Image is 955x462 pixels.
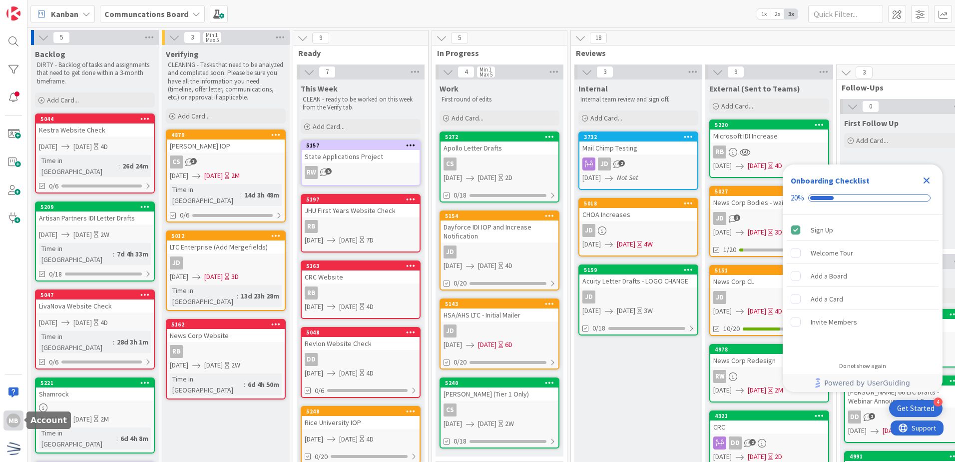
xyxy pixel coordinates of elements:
span: : [113,336,114,347]
div: 4978 [710,345,828,354]
span: Kanban [51,8,78,20]
div: [PERSON_NAME] IOP [167,139,285,152]
div: JD [579,224,697,237]
div: 5197 [306,196,420,203]
div: News Corp Bodies - waiting on PB [710,196,828,209]
div: 3732 [584,133,697,140]
div: Checklist Container [783,164,943,392]
div: Open Get Started checklist, remaining modules: 4 [889,400,943,417]
div: Add a Board [811,270,847,282]
div: CS [441,403,558,416]
div: [PERSON_NAME] (Tier 1 Only) [441,387,558,400]
span: [DATE] [444,172,462,183]
span: 1/20 [723,244,736,255]
div: 3D [775,227,782,237]
div: 4D [100,317,108,328]
span: 0/6 [49,181,58,191]
span: Add Card... [721,101,753,110]
div: RB [302,220,420,233]
div: Welcome Tour is incomplete. [787,242,939,264]
span: [DATE] [73,229,92,240]
div: Revlon Website Check [302,337,420,350]
span: Powered by UserGuiding [824,377,910,389]
div: Time in [GEOGRAPHIC_DATA] [39,243,113,265]
div: RB [167,345,285,358]
div: 6d 4h 50m [245,379,282,390]
div: Kestra Website Check [36,123,154,136]
div: Time in [GEOGRAPHIC_DATA] [170,373,244,395]
div: CHOA Increases [579,208,697,221]
div: 5048 [306,329,420,336]
div: 5154Dayforce IDI IOP and Increase Notification [441,211,558,242]
span: [DATE] [582,305,601,316]
div: JD [710,212,828,225]
span: : [113,248,114,259]
div: 5027 [710,187,828,196]
div: 5209 [40,203,154,210]
span: Add Card... [313,122,345,131]
h5: Account [30,415,67,425]
div: Get Started [897,403,935,413]
div: Time in [GEOGRAPHIC_DATA] [39,331,113,353]
div: 4321 [710,411,828,420]
span: [DATE] [478,172,496,183]
a: Powered by UserGuiding [788,374,938,392]
span: [DATE] [204,170,223,181]
span: 2 [734,214,740,221]
span: 0/18 [592,323,605,333]
span: 7 [319,66,336,78]
span: [DATE] [73,414,92,424]
span: [DATE] [444,339,462,350]
div: Apollo Letter Drafts [441,141,558,154]
div: 5240 [441,378,558,387]
span: : [244,379,245,390]
span: 0/20 [454,278,467,288]
div: JD [444,324,457,337]
div: 5048 [302,328,420,337]
div: DD [710,436,828,449]
div: RB [302,286,420,299]
div: 3732 [579,132,697,141]
span: 0/20 [454,357,467,367]
div: JD [441,245,558,258]
span: 2 [869,413,875,419]
div: 4D [100,141,108,152]
span: [DATE] [444,260,462,271]
span: Add Card... [47,95,79,104]
div: 5162News Corp Website [167,320,285,342]
div: Artisan Partners IDI Letter Drafts [36,211,154,224]
span: 0/18 [454,190,467,200]
div: 4879 [167,130,285,139]
div: JD [441,324,558,337]
span: [DATE] [204,271,223,282]
div: Max 5 [206,37,219,42]
div: 5027News Corp Bodies - waiting on PB [710,187,828,209]
span: 0/6 [180,210,189,220]
span: 0 [862,100,879,112]
div: RW [710,370,828,383]
div: DD [305,353,318,366]
div: 7D [366,235,374,245]
div: RW [302,166,420,179]
span: Add Card... [178,111,210,120]
div: 5157 [302,141,420,150]
div: 4321CRC [710,411,828,433]
span: Internal [578,83,608,93]
span: Support [21,1,45,13]
div: 5151 [710,266,828,275]
span: 3 [596,66,613,78]
span: 2 [618,160,625,166]
div: 5162 [167,320,285,329]
div: 5197 [302,195,420,204]
span: [DATE] [39,317,57,328]
span: [DATE] [582,239,601,249]
span: 1x [757,9,771,19]
span: [DATE] [748,306,766,316]
div: RW [305,166,318,179]
div: DD [848,410,861,423]
div: Add a Board is incomplete. [787,265,939,287]
span: [DATE] [478,339,496,350]
div: 5220Microsoft IDI Increase [710,120,828,142]
span: : [118,160,120,171]
span: [DATE] [305,301,323,312]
